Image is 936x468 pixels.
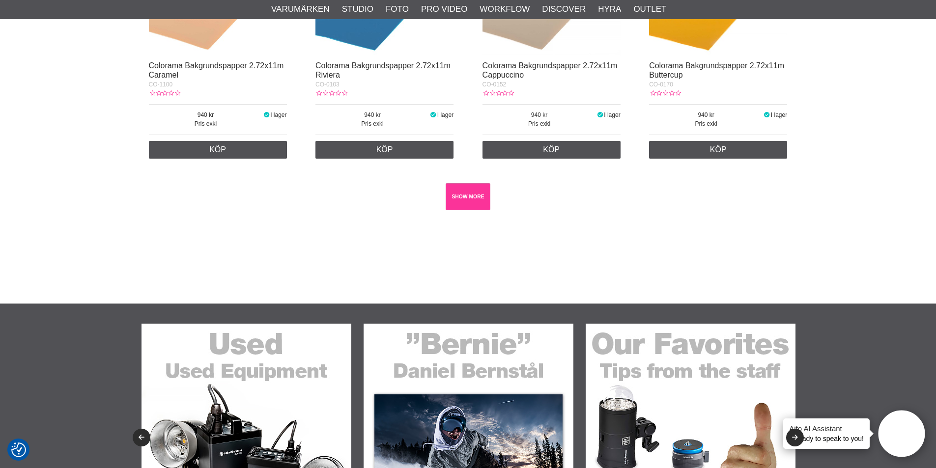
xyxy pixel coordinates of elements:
[649,89,681,98] div: Kundbetyg: 0
[11,442,26,457] img: Revisit consent button
[649,141,787,159] a: Köp
[482,141,621,159] a: Köp
[542,3,586,16] a: Discover
[786,429,804,446] button: Next
[315,89,347,98] div: Kundbetyg: 0
[649,110,763,119] span: 940
[437,111,454,118] span: I lager
[149,61,284,79] a: Colorama Bakgrundspapper 2.72x11m Caramel
[315,110,429,119] span: 940
[480,3,530,16] a: Workflow
[421,3,467,16] a: Pro Video
[649,81,673,88] span: CO-0170
[133,429,150,446] button: Previous
[149,81,173,88] span: CO-1100
[482,61,618,79] a: Colorama Bakgrundspapper 2.72x11m Cappuccino
[270,111,286,118] span: I lager
[149,119,263,128] span: Pris exkl
[596,111,604,118] i: I lager
[446,183,490,210] a: SHOW MORE
[315,81,340,88] span: CO-0103
[633,3,666,16] a: Outlet
[149,141,287,159] a: Köp
[149,110,263,119] span: 940
[386,3,409,16] a: Foto
[11,441,26,459] button: Samtyckesinställningar
[315,119,429,128] span: Pris exkl
[271,3,330,16] a: Varumärken
[482,110,596,119] span: 940
[649,61,784,79] a: Colorama Bakgrundspapper 2.72x11m Buttercup
[789,423,864,434] h4: Aifo AI Assistant
[482,81,507,88] span: CO-0152
[342,3,373,16] a: Studio
[604,111,620,118] span: I lager
[315,61,451,79] a: Colorama Bakgrundspapper 2.72x11m Riviera
[482,119,596,128] span: Pris exkl
[262,111,270,118] i: I lager
[771,111,787,118] span: I lager
[598,3,621,16] a: Hyra
[149,89,180,98] div: Kundbetyg: 0
[649,119,763,128] span: Pris exkl
[429,111,437,118] i: I lager
[763,111,771,118] i: I lager
[482,89,514,98] div: Kundbetyg: 0
[783,418,870,449] div: is ready to speak to you!
[315,141,454,159] a: Köp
